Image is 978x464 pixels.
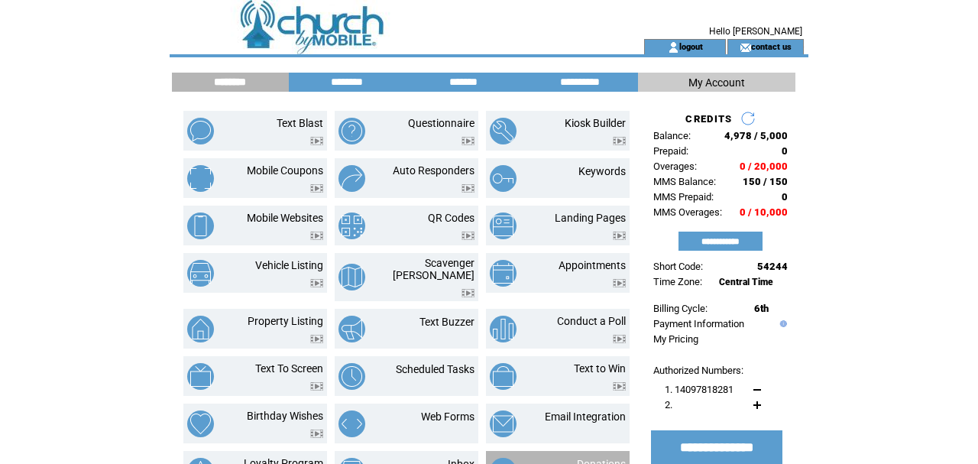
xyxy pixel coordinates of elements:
a: Birthday Wishes [247,410,323,422]
span: 150 / 150 [743,176,788,187]
img: video.png [310,137,323,145]
span: My Account [688,76,745,89]
span: 2. [665,399,672,410]
a: Payment Information [653,318,744,329]
span: Central Time [719,277,773,287]
img: keywords.png [490,165,517,192]
a: logout [679,41,703,51]
img: video.png [461,137,474,145]
img: appointments.png [490,260,517,287]
a: Text Blast [277,117,323,129]
a: Conduct a Poll [557,315,626,327]
span: 0 [782,145,788,157]
span: 0 / 20,000 [740,161,788,172]
img: video.png [461,232,474,240]
img: qr-codes.png [338,213,365,239]
a: Web Forms [421,410,474,423]
a: Property Listing [248,315,323,327]
img: mobile-websites.png [187,213,214,239]
span: 0 / 10,000 [740,206,788,218]
img: email-integration.png [490,410,517,437]
img: scheduled-tasks.png [338,363,365,390]
a: Email Integration [545,410,626,423]
img: kiosk-builder.png [490,118,517,144]
a: Text to Win [574,362,626,375]
a: QR Codes [428,212,474,224]
a: Scheduled Tasks [396,363,474,375]
span: Overages: [653,161,697,172]
img: text-to-screen.png [187,363,214,390]
span: 0 [782,191,788,203]
a: Landing Pages [555,212,626,224]
img: questionnaire.png [338,118,365,144]
img: video.png [613,232,626,240]
a: Keywords [578,165,626,177]
a: Text Buzzer [419,316,474,328]
a: contact us [751,41,792,51]
img: video.png [461,184,474,193]
img: text-blast.png [187,118,214,144]
span: 1. 14097818281 [665,384,733,395]
span: Hello [PERSON_NAME] [709,26,802,37]
span: MMS Balance: [653,176,716,187]
span: CREDITS [685,113,732,125]
img: video.png [613,382,626,391]
a: My Pricing [653,333,698,345]
span: 4,978 / 5,000 [724,130,788,141]
span: 54244 [757,261,788,272]
a: Text To Screen [255,362,323,375]
span: Time Zone: [653,276,702,287]
img: video.png [310,430,323,438]
img: video.png [310,335,323,343]
img: web-forms.png [338,410,365,437]
img: video.png [613,335,626,343]
span: Short Code: [653,261,703,272]
img: vehicle-listing.png [187,260,214,287]
img: video.png [310,184,323,193]
a: Vehicle Listing [255,259,323,271]
img: birthday-wishes.png [187,410,214,437]
a: Auto Responders [393,164,474,177]
span: Balance: [653,130,691,141]
a: Kiosk Builder [565,117,626,129]
img: video.png [310,382,323,391]
img: video.png [613,137,626,145]
a: Mobile Websites [247,212,323,224]
a: Questionnaire [408,117,474,129]
img: account_icon.gif [668,41,679,54]
span: Billing Cycle: [653,303,708,314]
img: conduct-a-poll.png [490,316,517,342]
img: video.png [461,289,474,297]
a: Appointments [559,259,626,271]
img: property-listing.png [187,316,214,342]
img: text-buzzer.png [338,316,365,342]
a: Mobile Coupons [247,164,323,177]
img: mobile-coupons.png [187,165,214,192]
span: MMS Prepaid: [653,191,714,203]
img: video.png [310,279,323,287]
img: landing-pages.png [490,213,517,239]
span: Authorized Numbers: [653,365,743,376]
img: contact_us_icon.gif [740,41,751,54]
a: Scavenger [PERSON_NAME] [393,257,474,281]
span: Prepaid: [653,145,688,157]
span: MMS Overages: [653,206,722,218]
img: help.gif [776,320,787,327]
img: scavenger-hunt.png [338,264,365,290]
img: auto-responders.png [338,165,365,192]
img: text-to-win.png [490,363,517,390]
span: 6th [754,303,769,314]
img: video.png [613,279,626,287]
img: video.png [310,232,323,240]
